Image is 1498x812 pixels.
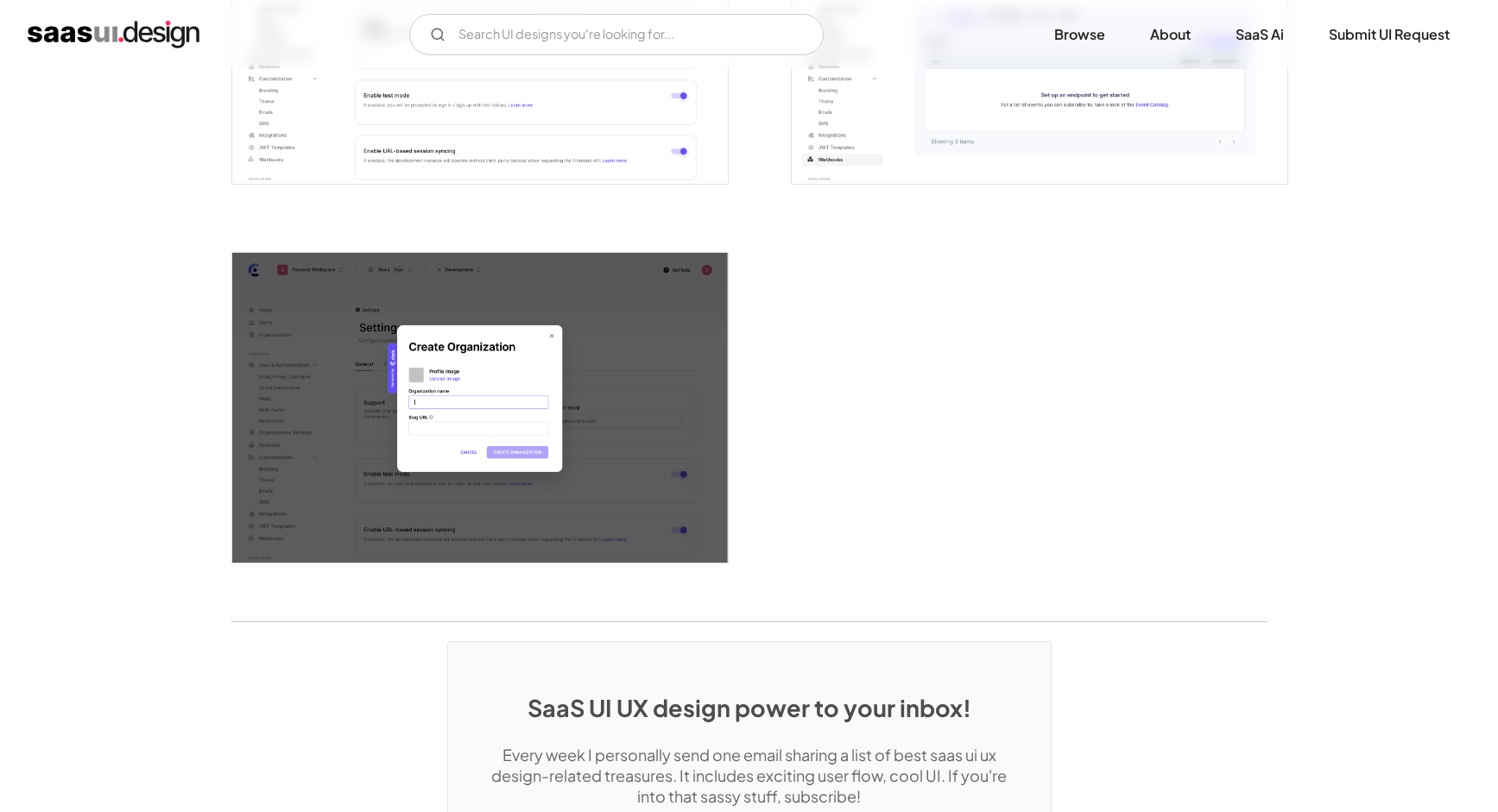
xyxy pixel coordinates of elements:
a: SaaS Ai [1215,16,1305,54]
a: Submit UI Request [1308,16,1470,54]
img: 643a35a974421b99da8a338b_Clerk%20Create%20Organization%20Screen.png [232,253,728,563]
form: Email Form [409,14,824,55]
a: open lightbox [232,253,728,563]
a: Browse [1033,16,1126,54]
a: home [28,21,199,48]
a: About [1129,16,1211,54]
h1: SaaS UI UX design power to your inbox! [483,694,1016,721]
p: Every week I personally send one email sharing a list of best saas ui ux design-related treasures... [483,745,1016,807]
input: Search UI designs you're looking for... [409,14,824,55]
